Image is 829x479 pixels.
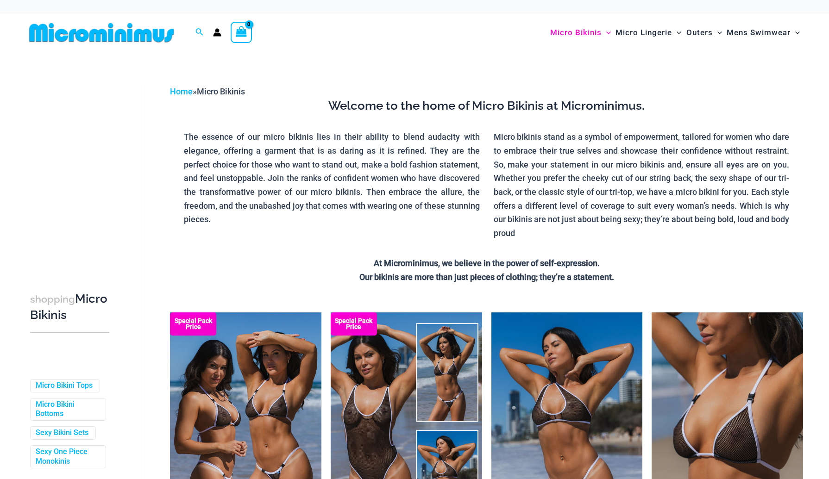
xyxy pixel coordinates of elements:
a: Search icon link [195,27,204,38]
strong: At Microminimus, we believe in the power of self-expression. [374,258,600,268]
span: Micro Lingerie [615,21,672,44]
strong: Our bikinis are more than just pieces of clothing; they’re a statement. [359,272,614,282]
a: Mens SwimwearMenu ToggleMenu Toggle [724,19,802,47]
span: Mens Swimwear [727,21,791,44]
a: Sexy Bikini Sets [36,428,88,438]
h3: Welcome to the home of Micro Bikinis at Microminimus. [177,98,796,114]
p: The essence of our micro bikinis lies in their ability to blend audacity with elegance, offering ... [184,130,480,226]
a: Account icon link [213,28,221,37]
span: Menu Toggle [602,21,611,44]
b: Special Pack Price [170,318,216,330]
span: Menu Toggle [791,21,800,44]
h3: Micro Bikinis [30,291,109,323]
a: Micro BikinisMenu ToggleMenu Toggle [548,19,613,47]
a: Sexy One Piece Monokinis [36,447,99,467]
iframe: TrustedSite Certified [30,77,113,262]
a: Micro Bikini Bottoms [36,400,99,419]
a: Micro Bikini Tops [36,381,93,391]
span: shopping [30,293,75,305]
span: Micro Bikinis [197,87,245,96]
a: Micro LingerieMenu ToggleMenu Toggle [613,19,684,47]
a: Home [170,87,193,96]
span: Menu Toggle [713,21,722,44]
b: Special Pack Price [331,318,377,330]
a: OutersMenu ToggleMenu Toggle [684,19,724,47]
span: » [170,87,245,96]
span: Menu Toggle [672,21,681,44]
p: Micro bikinis stand as a symbol of empowerment, tailored for women who dare to embrace their true... [494,130,790,240]
span: Outers [686,21,713,44]
span: Micro Bikinis [550,21,602,44]
img: MM SHOP LOGO FLAT [25,22,178,43]
nav: Site Navigation [546,17,804,48]
a: View Shopping Cart, empty [231,22,252,43]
